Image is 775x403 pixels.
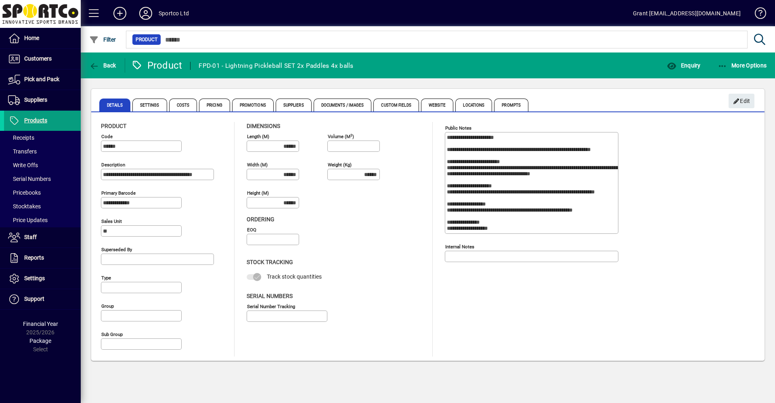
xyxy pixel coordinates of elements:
[101,123,126,129] span: Product
[24,254,44,261] span: Reports
[133,6,159,21] button: Profile
[24,117,47,124] span: Products
[4,289,81,309] a: Support
[24,97,47,103] span: Suppliers
[24,35,39,41] span: Home
[455,99,492,111] span: Locations
[328,162,352,168] mat-label: Weight (Kg)
[232,99,274,111] span: Promotions
[445,244,474,250] mat-label: Internal Notes
[445,125,471,131] mat-label: Public Notes
[89,62,116,69] span: Back
[247,293,293,299] span: Serial Numbers
[87,58,118,73] button: Back
[373,99,419,111] span: Custom Fields
[4,145,81,158] a: Transfers
[716,58,769,73] button: More Options
[101,303,114,309] mat-label: Group
[4,248,81,268] a: Reports
[665,58,702,73] button: Enquiry
[136,36,157,44] span: Product
[633,7,741,20] div: Grant [EMAIL_ADDRESS][DOMAIN_NAME]
[89,36,116,43] span: Filter
[101,134,113,139] mat-label: Code
[101,162,125,168] mat-label: Description
[8,176,51,182] span: Serial Numbers
[169,99,197,111] span: Costs
[4,172,81,186] a: Serial Numbers
[101,275,111,281] mat-label: Type
[4,158,81,172] a: Write Offs
[276,99,312,111] span: Suppliers
[247,259,293,265] span: Stock Tracking
[8,203,41,210] span: Stocktakes
[132,99,167,111] span: Settings
[101,332,123,337] mat-label: Sub group
[8,162,38,168] span: Write Offs
[131,59,182,72] div: Product
[267,273,322,280] span: Track stock quantities
[247,190,269,196] mat-label: Height (m)
[718,62,767,69] span: More Options
[159,7,189,20] div: Sportco Ltd
[24,275,45,281] span: Settings
[350,133,352,137] sup: 3
[247,227,256,233] mat-label: EOQ
[4,186,81,199] a: Pricebooks
[494,99,528,111] span: Prompts
[4,69,81,90] a: Pick and Pack
[101,218,122,224] mat-label: Sales unit
[99,99,130,111] span: Details
[247,134,269,139] mat-label: Length (m)
[4,90,81,110] a: Suppliers
[4,49,81,69] a: Customers
[667,62,700,69] span: Enquiry
[247,303,295,309] mat-label: Serial Number tracking
[328,134,354,139] mat-label: Volume (m )
[4,213,81,227] a: Price Updates
[733,94,750,108] span: Edit
[421,99,454,111] span: Website
[4,269,81,289] a: Settings
[24,55,52,62] span: Customers
[729,94,754,108] button: Edit
[23,321,58,327] span: Financial Year
[8,148,37,155] span: Transfers
[4,131,81,145] a: Receipts
[24,296,44,302] span: Support
[29,338,51,344] span: Package
[749,2,765,28] a: Knowledge Base
[4,199,81,213] a: Stocktakes
[247,162,268,168] mat-label: Width (m)
[107,6,133,21] button: Add
[4,28,81,48] a: Home
[81,58,125,73] app-page-header-button: Back
[24,234,37,240] span: Staff
[247,123,280,129] span: Dimensions
[101,190,136,196] mat-label: Primary barcode
[87,32,118,47] button: Filter
[247,216,274,222] span: Ordering
[199,59,353,72] div: FPD-01 - Lightning Pickleball SET 2x Paddles 4x balls
[101,247,132,252] mat-label: Superseded by
[4,227,81,248] a: Staff
[24,76,59,82] span: Pick and Pack
[8,189,41,196] span: Pricebooks
[8,134,34,141] span: Receipts
[8,217,48,223] span: Price Updates
[199,99,230,111] span: Pricing
[314,99,372,111] span: Documents / Images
